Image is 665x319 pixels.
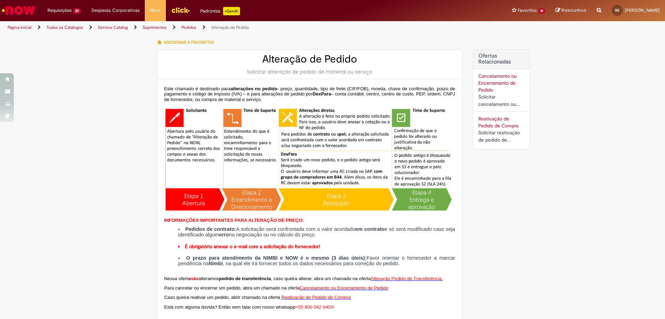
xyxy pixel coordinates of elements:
[186,255,367,261] strong: O prazo para atendimento da NIMBI e NOW é o mesmo (3 dias úteis):
[73,8,81,14] span: 20
[442,276,443,281] span: .
[282,294,351,300] a: Reativação de Pedido de Compra
[185,226,236,232] strong: Pedidos de contrato:
[143,25,167,30] a: Suprimentos
[538,8,545,14] span: 16
[300,285,388,291] span: Cancelamento ou Encerramento de Pedido
[300,285,388,291] a: Cancelamento ou Encerramento de Pedido
[295,304,333,310] span: +55 800 042 0403
[98,25,128,30] a: Service Catalog
[478,53,524,65] h2: Ofertas Relacionadas
[8,25,32,30] a: Página inicial
[164,86,455,97] span: - preço, quantidade, tipo de frete (CIF/FOB), moeda, chave de confirmação, prazo de pagamento e c...
[371,276,442,281] span: Alteração Pedido de Transferência
[150,7,161,14] span: More
[164,276,190,281] span: Nessa oferta
[615,8,619,12] span: BS
[478,116,518,129] a: Reativação de Pedido de Compra
[185,243,320,250] strong: É obrigatório anexar o e-mail com a solicitação do fornecedor!
[231,86,277,91] span: alterações no pedido
[200,7,240,15] div: Padroniza
[371,275,442,281] a: Alteração Pedido de Transferência
[164,285,300,291] span: Para cancelar ou encerrar um pedido, abra um chamado na oferta
[157,35,218,50] button: Adicionar a Favoritos
[198,276,371,281] span: alteramos , caso queira alterar, abra um chamado na oferta
[190,276,199,281] span: não
[355,226,384,232] strong: em contrato
[219,232,229,237] strong: erro
[178,227,455,237] li: A solicitação será confrontada com o valor acordado e só será modificado caso seja identificado a...
[556,7,586,14] a: Rascunhos
[164,68,455,75] div: Solicitar alteração de pedido de material ou serviço
[171,5,190,15] img: click_logo_yellow_360x200.png
[164,304,295,310] span: Está com alguma dúvida? Então vem falar com nosso whatsapp
[164,40,214,45] span: Adicionar a Favoritos
[164,295,280,300] span: Caso queira reativar um pedido, abrir chamado na oferta
[91,7,140,14] span: Despesas Corporativas
[478,93,524,108] div: Solicitar cancelamento ou encerramento de Pedido.
[478,129,524,144] div: Solicitar reativação de pedido de compra cancelado ou bloqueado.
[46,25,83,30] a: Todos os Catálogos
[181,25,196,30] a: Pedidos
[219,276,271,281] strong: pedido de transferência
[518,7,537,14] span: Favoritos
[164,86,231,91] span: Este chamado é destinado para
[164,218,304,223] span: INFORMAÇÕES IMPORTANTES PARA ALTERAÇÃO DE PREÇO:
[625,7,660,13] span: [PERSON_NAME]
[209,261,223,266] strong: Nimbi
[211,25,249,30] a: Alteração de Pedido
[164,91,455,102] span: – conta contábil, centro, centro de custo, PEP, ordem, CNPJ de fornecedor, ou compra de material ...
[312,91,331,96] span: DexPara
[473,49,530,149] div: Ofertas Relacionadas
[478,73,517,93] a: Cancelamento ou Encerramento de Pedido
[178,255,455,266] li: Favor orientar o fornecedor a marcar pendência na , na qual ele irá fornecer todos os dados neces...
[1,3,36,17] img: ServiceNow
[47,7,72,14] span: Requisições
[164,53,455,65] h2: Alteração de Pedido
[223,7,240,15] p: +GenAi
[5,21,438,34] ul: Trilhas de página
[333,304,334,310] span: !
[561,7,586,14] span: Rascunhos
